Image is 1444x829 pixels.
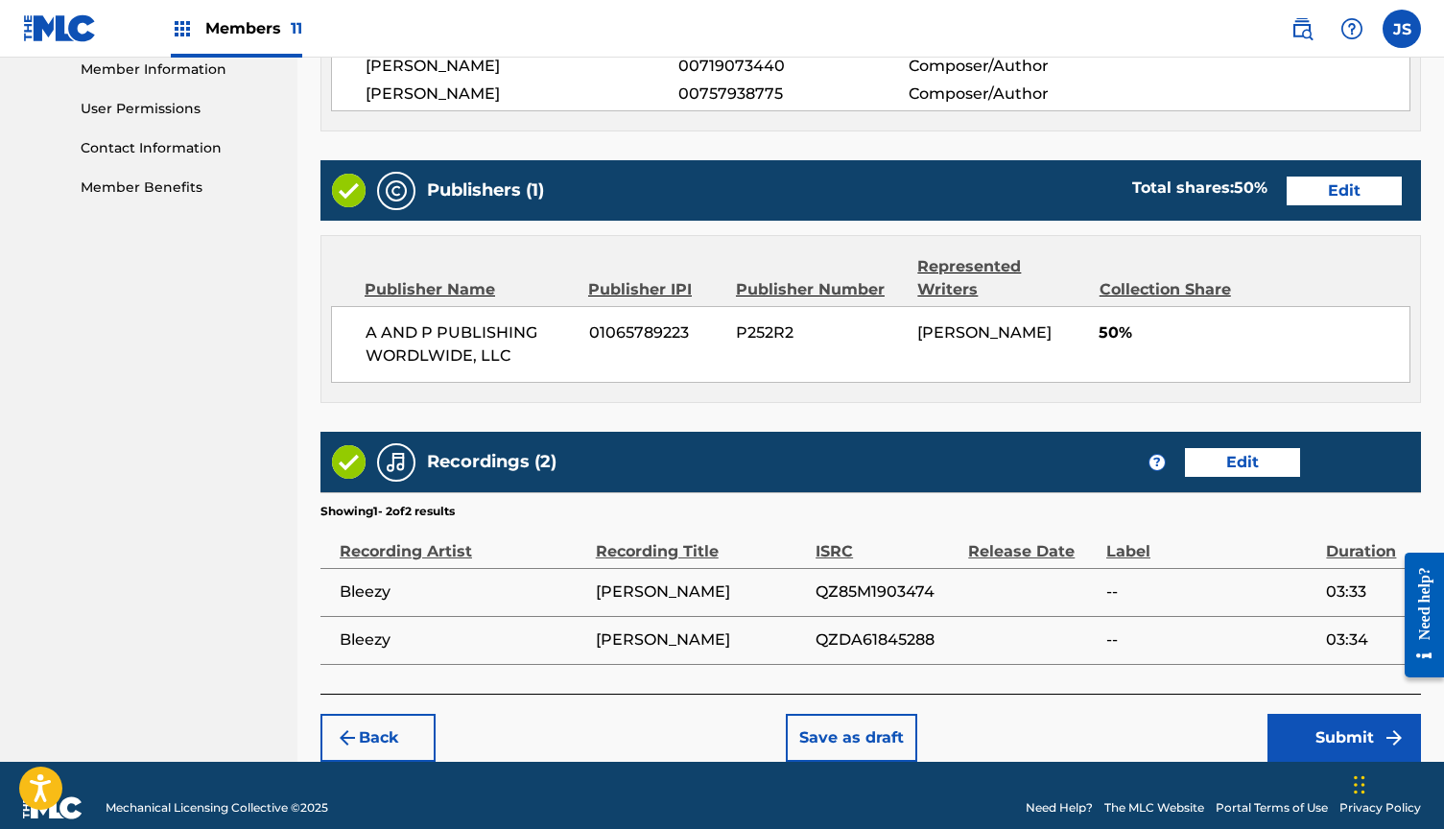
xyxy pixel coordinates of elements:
button: Edit [1287,177,1402,205]
span: -- [1106,580,1316,604]
h5: Recordings (2) [427,451,556,473]
img: f7272a7cc735f4ea7f67.svg [1383,726,1406,749]
span: ? [1149,455,1165,470]
p: Showing 1 - 2 of 2 results [320,503,455,520]
span: [PERSON_NAME] [366,83,678,106]
button: Submit [1267,714,1421,762]
span: Bleezy [340,628,586,651]
span: Composer/Author [909,83,1118,106]
div: ISRC [816,520,959,563]
div: Publisher IPI [588,278,722,301]
img: Valid [332,445,366,479]
button: Back [320,714,436,762]
h5: Publishers (1) [427,179,544,201]
div: Publisher Name [365,278,574,301]
div: Drag [1354,756,1365,814]
span: Composer/Author [909,55,1118,78]
img: Recordings [385,451,408,474]
a: Portal Terms of Use [1216,799,1328,817]
div: Publisher Number [736,278,903,301]
span: 11 [291,19,302,37]
img: search [1290,17,1314,40]
button: Edit [1185,448,1300,477]
a: Need Help? [1026,799,1093,817]
span: Members [205,17,302,39]
span: 03:33 [1326,580,1411,604]
div: Represented Writers [917,255,1084,301]
iframe: Chat Widget [1348,737,1444,829]
span: 03:34 [1326,628,1411,651]
span: -- [1106,628,1316,651]
span: [PERSON_NAME] [596,580,806,604]
span: QZDA61845288 [816,628,959,651]
span: [PERSON_NAME] [917,323,1052,342]
a: Member Benefits [81,178,274,198]
span: [PERSON_NAME] [366,55,678,78]
span: Mechanical Licensing Collective © 2025 [106,799,328,817]
img: 7ee5dd4eb1f8a8e3ef2f.svg [336,726,359,749]
img: MLC Logo [23,14,97,42]
span: 50% [1099,321,1409,344]
button: Save as draft [786,714,917,762]
span: QZ85M1903474 [816,580,959,604]
img: Publishers [385,179,408,202]
span: Bleezy [340,580,586,604]
div: Duration [1326,520,1411,563]
span: 00757938775 [678,83,908,106]
span: 50 % [1234,178,1267,197]
div: User Menu [1383,10,1421,48]
a: The MLC Website [1104,799,1204,817]
img: Valid [332,174,366,207]
div: Total shares: [1132,177,1267,200]
div: Recording Artist [340,520,586,563]
div: Recording Title [596,520,806,563]
a: Contact Information [81,138,274,158]
span: 00719073440 [678,55,908,78]
a: Public Search [1283,10,1321,48]
span: [PERSON_NAME] [596,628,806,651]
span: A AND P PUBLISHING WORDLWIDE, LLC [366,321,575,367]
span: 01065789223 [589,321,722,344]
a: User Permissions [81,99,274,119]
div: Collection Share [1100,278,1257,301]
a: Privacy Policy [1339,799,1421,817]
img: Top Rightsholders [171,17,194,40]
span: P252R2 [736,321,903,344]
div: Help [1333,10,1371,48]
div: Release Date [968,520,1097,563]
img: help [1340,17,1363,40]
img: logo [23,796,83,819]
div: Label [1106,520,1316,563]
a: Member Information [81,59,274,80]
iframe: Resource Center [1390,536,1444,695]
